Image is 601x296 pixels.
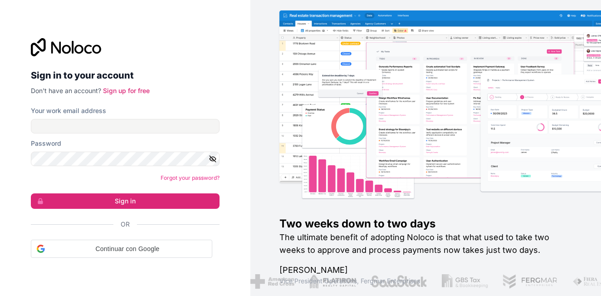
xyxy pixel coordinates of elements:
[31,67,220,84] h2: Sign in to your account
[31,152,220,166] input: Password
[279,264,572,276] h1: [PERSON_NAME]
[279,276,572,286] h1: Vice President Operations , Fergmar Enterprises
[121,220,130,229] span: Or
[31,193,220,209] button: Sign in
[31,87,101,94] span: Don't have an account?
[31,106,106,115] label: Your work email address
[31,139,61,148] label: Password
[250,274,294,289] img: /assets/american-red-cross-BAupjrZR.png
[279,217,572,231] h1: Two weeks down to two days
[161,174,220,181] a: Forgot your password?
[103,87,150,94] a: Sign up for free
[31,119,220,133] input: Email address
[279,231,572,257] h2: The ultimate benefit of adopting Noloco is that what used to take two weeks to approve and proces...
[49,244,206,254] span: Continuar con Google
[31,240,212,258] div: Continuar con Google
